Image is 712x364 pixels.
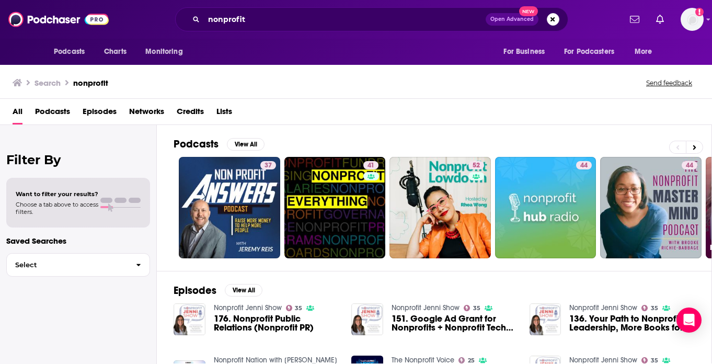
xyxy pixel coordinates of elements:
a: 35 [641,305,658,311]
img: 136. Your Path to Nonprofit Leadership, More Books for Nonprofit Pros, and the Nonprofit Tech Minute [530,303,561,335]
span: Want to filter your results? [16,190,98,198]
button: open menu [627,42,665,62]
span: 35 [651,358,658,363]
a: Show notifications dropdown [626,10,644,28]
button: open menu [496,42,558,62]
img: 176. Nonprofit Public Relations (Nonprofit PR) [174,303,205,335]
p: Saved Searches [6,236,150,246]
a: Lists [216,103,232,124]
button: Send feedback [643,78,695,87]
a: 176. Nonprofit Public Relations (Nonprofit PR) [214,314,339,332]
span: Podcasts [54,44,85,59]
h3: nonprofit [73,78,108,88]
a: 37 [179,157,280,258]
a: 52 [468,161,484,169]
a: Show notifications dropdown [652,10,668,28]
button: Select [6,253,150,277]
a: 41 [284,157,386,258]
a: 41 [363,161,378,169]
a: Nonprofit Jenni Show [214,303,282,312]
a: 37 [260,161,276,169]
h2: Podcasts [174,138,219,151]
span: 35 [473,306,480,311]
span: 41 [368,161,374,171]
button: open menu [138,42,196,62]
img: Podchaser - Follow, Share and Rate Podcasts [8,9,109,29]
div: Open Intercom Messenger [676,308,702,333]
a: 35 [286,305,303,311]
a: EpisodesView All [174,284,262,297]
a: 35 [464,305,480,311]
span: 52 [473,161,480,171]
a: All [13,103,22,124]
span: 35 [295,306,302,311]
button: View All [227,138,265,151]
h2: Filter By [6,152,150,167]
a: Podcasts [35,103,70,124]
span: For Podcasters [564,44,614,59]
span: Charts [104,44,127,59]
span: Logged in as TaftCommunications [681,8,704,31]
a: 44 [576,161,592,169]
a: 44 [600,157,702,258]
a: 35 [641,357,658,363]
a: Nonprofit Jenni Show [569,303,637,312]
span: Monitoring [145,44,182,59]
span: 25 [468,358,475,363]
a: Episodes [83,103,117,124]
div: Search podcasts, credits, & more... [175,7,568,31]
a: Networks [129,103,164,124]
img: User Profile [681,8,704,31]
span: For Business [503,44,545,59]
a: 44 [495,157,596,258]
a: 136. Your Path to Nonprofit Leadership, More Books for Nonprofit Pros, and the Nonprofit Tech Minute [569,314,695,332]
span: 37 [265,161,272,171]
span: Choose a tab above to access filters. [16,201,98,215]
a: Credits [177,103,204,124]
h2: Episodes [174,284,216,297]
a: 151. Google Ad Grant for Nonprofits + Nonprofit Tech Minute + Nonprofit Trivia [392,314,517,332]
button: Open AdvancedNew [486,13,538,26]
a: 52 [389,157,491,258]
svg: Add a profile image [695,8,704,16]
span: 44 [686,161,693,171]
input: Search podcasts, credits, & more... [204,11,486,28]
span: More [635,44,652,59]
span: New [519,6,538,16]
h3: Search [35,78,61,88]
img: 151. Google Ad Grant for Nonprofits + Nonprofit Tech Minute + Nonprofit Trivia [351,303,383,335]
a: 25 [458,357,475,363]
a: Charts [97,42,133,62]
span: Open Advanced [490,17,534,22]
a: 44 [682,161,697,169]
button: open menu [47,42,98,62]
button: open menu [557,42,629,62]
span: 44 [580,161,588,171]
span: Select [7,261,128,268]
button: View All [225,284,262,297]
a: Nonprofit Jenni Show [392,303,460,312]
a: PodcastsView All [174,138,265,151]
span: 35 [651,306,658,311]
button: Show profile menu [681,8,704,31]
